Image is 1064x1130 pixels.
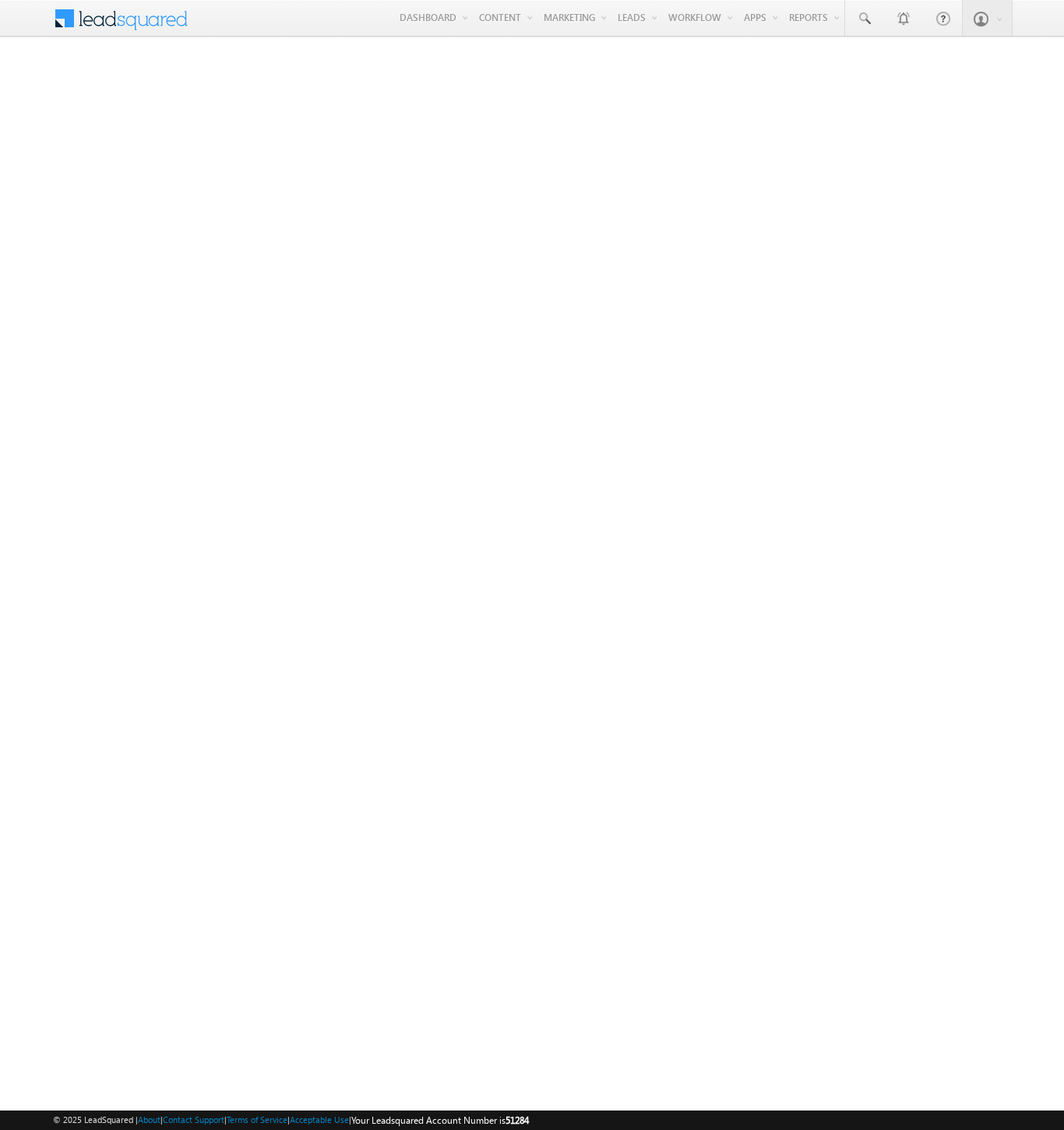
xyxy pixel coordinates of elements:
a: Terms of Service [227,1114,287,1125]
a: Acceptable Use [290,1114,349,1125]
span: Your Leadsquared Account Number is [351,1114,529,1126]
span: © 2025 LeadSquared | | | | | [53,1113,529,1128]
a: About [138,1114,160,1125]
span: 51284 [506,1114,529,1126]
a: Contact Support [163,1114,224,1125]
